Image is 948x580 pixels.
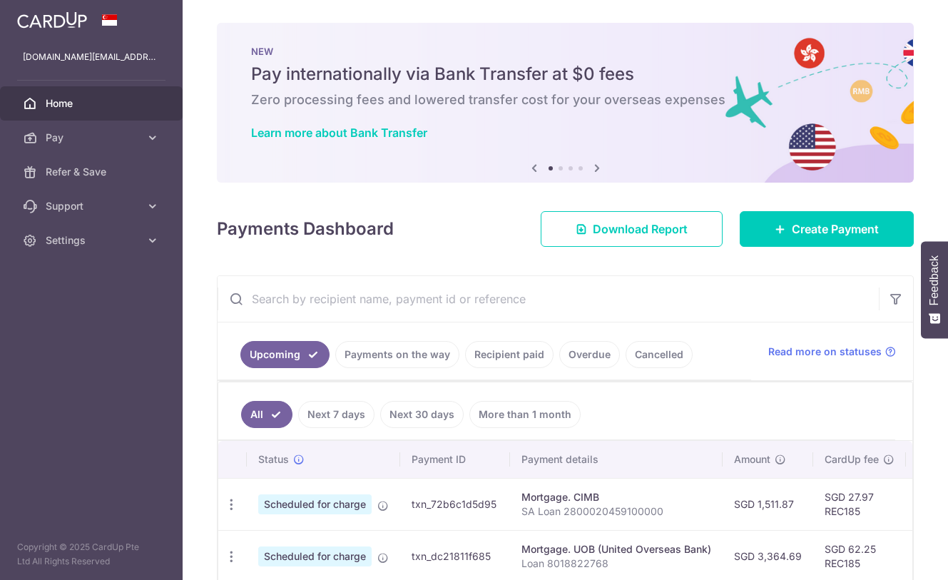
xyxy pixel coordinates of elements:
span: Scheduled for charge [258,494,372,514]
h6: Zero processing fees and lowered transfer cost for your overseas expenses [251,91,880,108]
p: Loan 8018822768 [521,556,711,571]
span: Settings [46,233,140,248]
button: Feedback - Show survey [921,241,948,338]
a: Learn more about Bank Transfer [251,126,427,140]
span: Pay [46,131,140,145]
td: txn_72b6c1d5d95 [400,478,510,530]
td: SGD 1,511.87 [723,478,813,530]
a: Download Report [541,211,723,247]
a: Create Payment [740,211,914,247]
h5: Pay internationally via Bank Transfer at $0 fees [251,63,880,86]
span: Scheduled for charge [258,546,372,566]
span: Status [258,452,289,467]
th: Payment details [510,441,723,478]
a: Next 30 days [380,401,464,428]
a: Upcoming [240,341,330,368]
a: Read more on statuses [768,345,896,359]
img: Bank transfer banner [217,23,914,183]
a: Overdue [559,341,620,368]
div: Mortgage. CIMB [521,490,711,504]
a: Payments on the way [335,341,459,368]
div: Mortgage. UOB (United Overseas Bank) [521,542,711,556]
span: Support [46,199,140,213]
a: All [241,401,292,428]
a: More than 1 month [469,401,581,428]
input: Search by recipient name, payment id or reference [218,276,879,322]
span: Download Report [593,220,688,238]
span: Read more on statuses [768,345,882,359]
span: Feedback [928,255,941,305]
p: SA Loan 2800020459100000 [521,504,711,519]
a: Cancelled [626,341,693,368]
span: Create Payment [792,220,879,238]
span: Refer & Save [46,165,140,179]
h4: Payments Dashboard [217,216,394,242]
span: Amount [734,452,770,467]
img: CardUp [17,11,87,29]
span: CardUp fee [825,452,879,467]
a: Next 7 days [298,401,374,428]
p: [DOMAIN_NAME][EMAIL_ADDRESS][PERSON_NAME][DOMAIN_NAME] [23,50,160,64]
td: SGD 27.97 REC185 [813,478,906,530]
span: Home [46,96,140,111]
th: Payment ID [400,441,510,478]
a: Recipient paid [465,341,554,368]
p: NEW [251,46,880,57]
iframe: Opens a widget where you can find more information [857,537,934,573]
